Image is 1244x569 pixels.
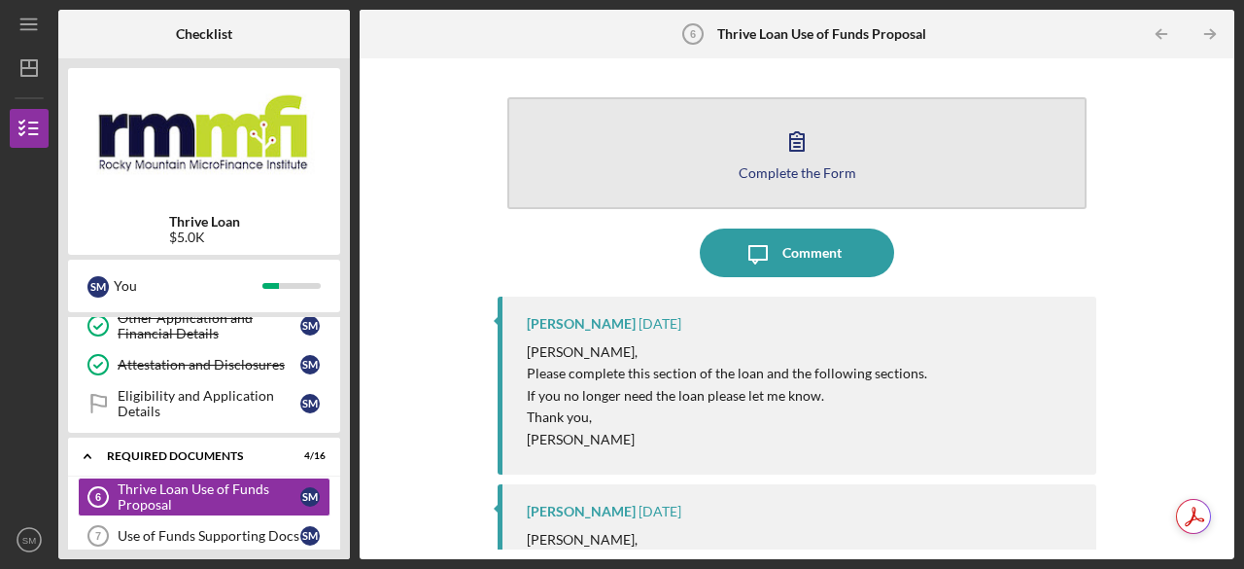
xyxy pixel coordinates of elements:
[78,384,330,423] a: Eligibility and Application DetailsSM
[78,345,330,384] a: Attestation and DisclosuresSM
[118,357,300,373] div: Attestation and Disclosures
[507,97,1087,209] button: Complete the Form
[527,316,636,332] div: [PERSON_NAME]
[782,229,842,277] div: Comment
[78,516,330,555] a: 7Use of Funds Supporting DocsSM
[114,269,262,302] div: You
[527,429,927,450] p: [PERSON_NAME]
[300,316,320,336] div: S M
[639,316,681,332] time: 2025-08-12 16:35
[118,388,300,419] div: Eligibility and Application Details
[300,487,320,507] div: S M
[291,450,326,462] div: 4 / 16
[527,529,1077,551] p: [PERSON_NAME],
[739,165,856,180] div: Complete the Form
[118,528,300,544] div: Use of Funds Supporting Docs
[176,26,232,42] b: Checklist
[118,481,300,513] div: Thrive Loan Use of Funds Proposal
[527,341,927,363] p: [PERSON_NAME],
[78,306,330,345] a: Other Application and Financial DetailsSM
[95,530,101,542] tspan: 7
[527,504,636,519] div: [PERSON_NAME]
[169,214,240,230] b: Thrive Loan
[107,450,277,462] div: REQUIRED DOCUMENTS
[87,276,109,298] div: S M
[169,230,240,245] div: $5.0K
[95,491,101,503] tspan: 6
[300,394,320,413] div: S M
[700,229,894,277] button: Comment
[717,26,926,42] b: Thrive Loan Use of Funds Proposal
[527,407,927,428] p: Thank you,
[689,28,695,40] tspan: 6
[300,526,320,546] div: S M
[527,363,927,384] p: Please complete this section of the loan and the following sections.
[300,355,320,374] div: S M
[68,78,340,195] img: Product logo
[78,478,330,516] a: 6Thrive Loan Use of Funds ProposalSM
[118,310,300,341] div: Other Application and Financial Details
[10,520,49,559] button: SM
[527,385,927,407] p: If you no longer need the loan please let me know.
[22,535,36,546] text: SM
[639,504,681,519] time: 2025-07-18 20:54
